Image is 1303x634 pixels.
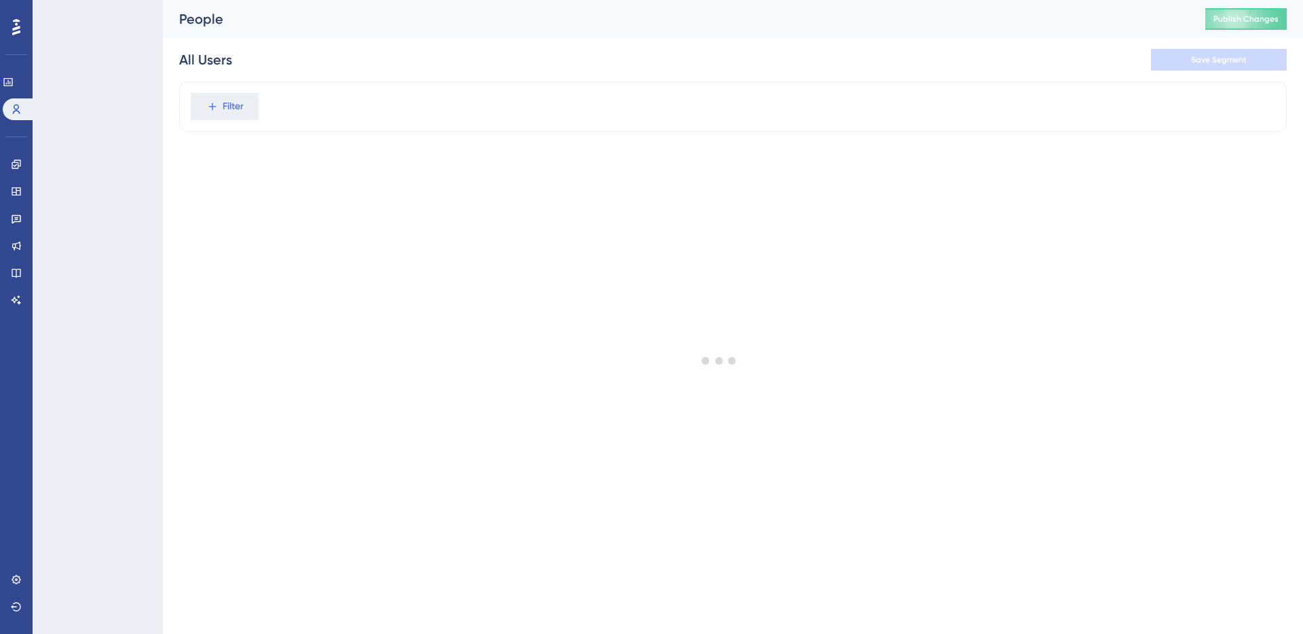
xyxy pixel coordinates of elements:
span: Publish Changes [1213,14,1279,24]
span: Save Segment [1191,54,1247,65]
button: Publish Changes [1205,8,1287,30]
div: All Users [179,50,232,69]
button: Save Segment [1151,49,1287,71]
div: People [179,10,1171,29]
